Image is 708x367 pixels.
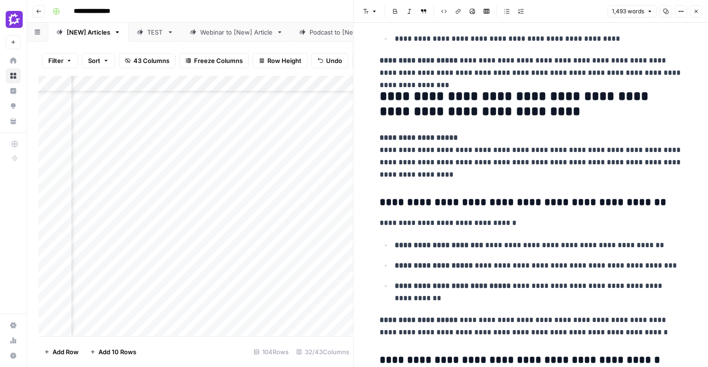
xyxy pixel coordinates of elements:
[6,11,23,28] img: Gong Logo
[129,23,182,42] a: TEST
[38,344,84,359] button: Add Row
[6,68,21,83] a: Browse
[267,56,301,65] span: Row Height
[6,8,21,31] button: Workspace: Gong
[182,23,291,42] a: Webinar to [New] Article
[147,27,163,37] div: TEST
[6,98,21,114] a: Opportunities
[612,7,644,16] span: 1,493 words
[292,344,353,359] div: 32/43 Columns
[48,56,63,65] span: Filter
[311,53,348,68] button: Undo
[84,344,142,359] button: Add 10 Rows
[6,114,21,129] a: Your Data
[200,27,273,37] div: Webinar to [New] Article
[82,53,115,68] button: Sort
[326,56,342,65] span: Undo
[310,27,382,37] div: Podcast to [New] Article
[119,53,176,68] button: 43 Columns
[88,56,100,65] span: Sort
[98,347,136,357] span: Add 10 Rows
[6,83,21,98] a: Insights
[6,53,21,68] a: Home
[53,347,79,357] span: Add Row
[250,344,292,359] div: 104 Rows
[133,56,169,65] span: 43 Columns
[253,53,308,68] button: Row Height
[608,5,657,18] button: 1,493 words
[179,53,249,68] button: Freeze Columns
[42,53,78,68] button: Filter
[6,348,21,363] button: Help + Support
[67,27,110,37] div: [NEW] Articles
[194,56,243,65] span: Freeze Columns
[6,318,21,333] a: Settings
[6,333,21,348] a: Usage
[291,23,400,42] a: Podcast to [New] Article
[48,23,129,42] a: [NEW] Articles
